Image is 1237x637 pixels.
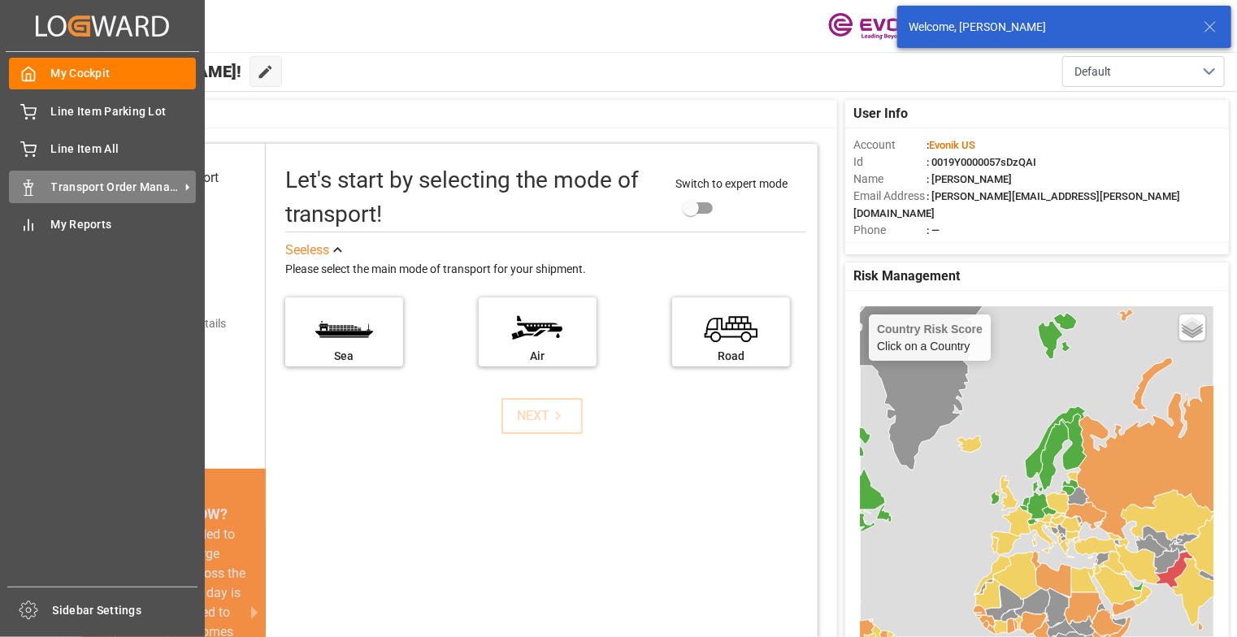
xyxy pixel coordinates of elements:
span: : [927,139,975,151]
span: Hello [PERSON_NAME]! [67,56,241,87]
a: Line Item Parking Lot [9,95,196,127]
span: Line Item Parking Lot [51,103,197,120]
div: NEXT [517,406,566,426]
span: : — [927,224,940,236]
span: : [PERSON_NAME][EMAIL_ADDRESS][PERSON_NAME][DOMAIN_NAME] [853,190,1180,219]
h4: Country Risk Score [877,323,983,336]
div: See less [285,240,329,260]
span: : [PERSON_NAME] [927,173,1012,185]
button: open menu [1062,56,1225,87]
span: Id [853,154,927,171]
span: Email Address [853,188,927,205]
a: My Cockpit [9,58,196,89]
div: Welcome, [PERSON_NAME] [909,19,1188,36]
a: Line Item All [9,133,196,165]
span: My Reports [51,216,197,233]
div: Click on a Country [877,323,983,353]
div: Sea [293,348,395,365]
img: Evonik-brand-mark-Deep-Purple-RGB.jpeg_1700498283.jpeg [828,12,934,41]
span: : 0019Y0000057sDzQAI [927,156,1036,168]
button: NEXT [501,398,583,434]
span: Account Type [853,239,927,256]
span: Transport Order Management [51,179,180,196]
span: Default [1074,63,1111,80]
div: Add shipping details [124,315,226,332]
span: My Cockpit [51,65,197,82]
span: Phone [853,222,927,239]
a: My Reports [9,209,196,240]
span: Evonik US [929,139,975,151]
div: Road [680,348,782,365]
span: Account [853,136,927,154]
span: Name [853,171,927,188]
div: Please select the main mode of transport for your shipment. [285,260,806,279]
span: Switch to expert mode [675,177,788,190]
span: Sidebar Settings [53,602,198,619]
a: Layers [1179,314,1205,340]
span: Line Item All [51,141,197,158]
span: User Info [853,104,908,123]
span: Risk Management [853,266,960,286]
span: : Freight Forwarder [927,241,1015,253]
div: Let's start by selecting the mode of transport! [285,163,659,232]
div: Air [487,348,588,365]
